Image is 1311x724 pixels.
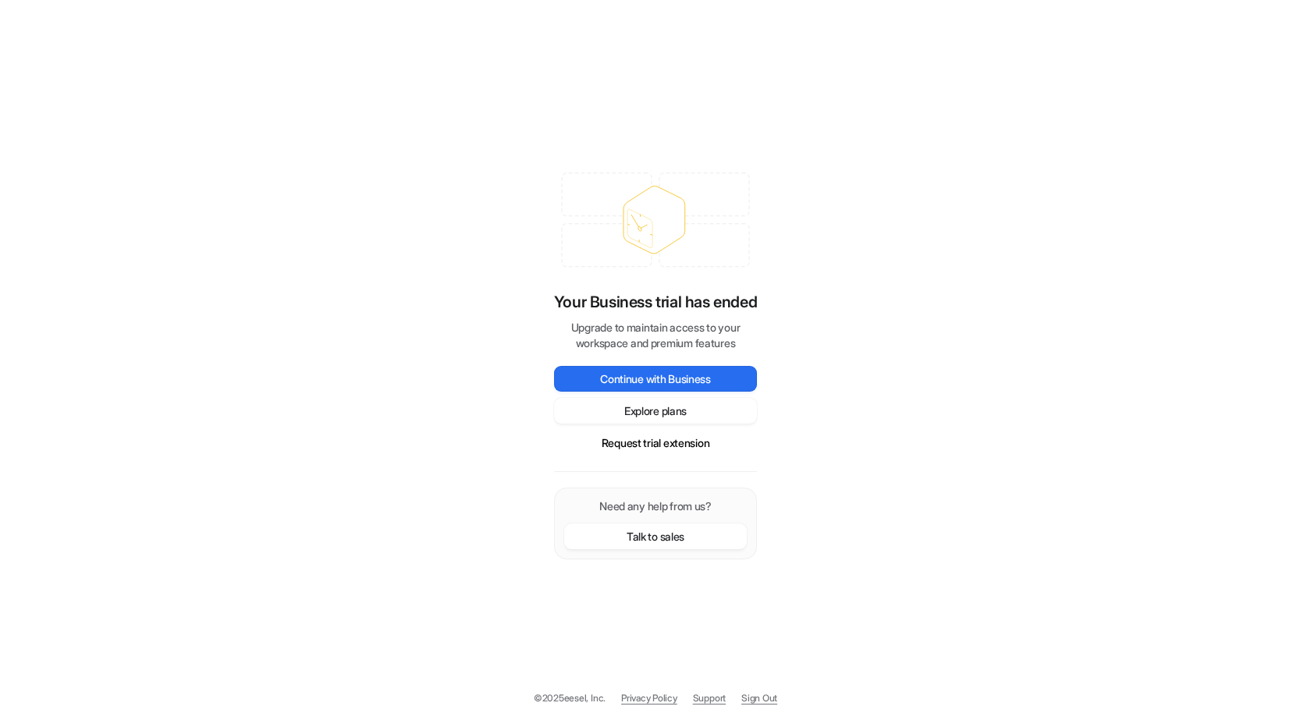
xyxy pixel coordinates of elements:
button: Explore plans [554,398,757,424]
button: Continue with Business [554,366,757,392]
p: Your Business trial has ended [554,290,757,314]
a: Privacy Policy [621,691,677,705]
a: Sign Out [741,691,777,705]
button: Talk to sales [564,523,747,549]
span: Support [693,691,726,705]
p: © 2025 eesel, Inc. [534,691,606,705]
p: Upgrade to maintain access to your workspace and premium features [554,320,757,351]
p: Need any help from us? [564,498,747,514]
button: Request trial extension [554,430,757,456]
